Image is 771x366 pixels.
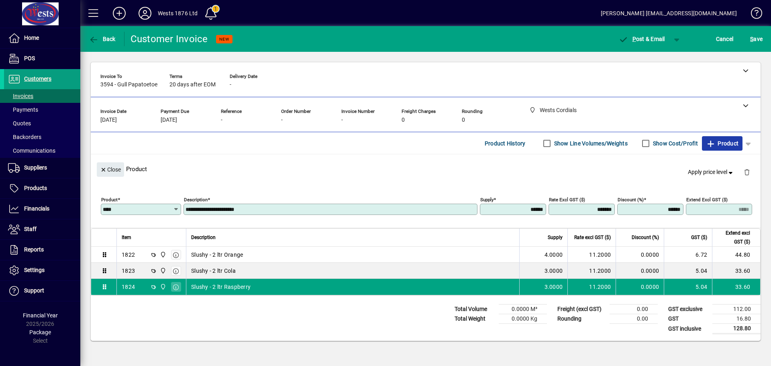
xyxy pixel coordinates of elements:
span: Settings [24,267,45,273]
td: Total Volume [451,305,499,314]
div: Customer Invoice [131,33,208,45]
span: 0 [462,117,465,123]
td: 0.0000 [616,247,664,263]
a: Financials [4,199,80,219]
button: Post & Email [614,32,669,46]
span: Wests Cordials [158,282,167,291]
mat-label: Product [101,197,118,202]
td: 128.80 [712,324,761,334]
a: Quotes [4,117,80,130]
button: Profile [132,6,158,20]
span: 3594 - Gull Papatoetoe [100,82,157,88]
a: Home [4,28,80,48]
td: 0.0000 [616,279,664,295]
span: Cancel [716,33,734,45]
a: Settings [4,260,80,280]
td: Total Weight [451,314,499,324]
span: - [281,117,283,123]
button: Back [87,32,118,46]
span: P [632,36,636,42]
td: 112.00 [712,305,761,314]
app-page-header-button: Delete [737,168,757,176]
td: 6.72 [664,247,712,263]
a: Payments [4,103,80,117]
td: 0.00 [610,314,658,324]
a: POS [4,49,80,69]
mat-label: Description [184,197,208,202]
span: 0 [402,117,405,123]
td: Rounding [553,314,610,324]
span: Slushy - 2 ltr Cola [191,267,236,275]
span: ave [750,33,763,45]
span: Apply price level [688,168,734,176]
a: Invoices [4,89,80,103]
button: Close [97,162,124,177]
span: Invoices [8,93,33,99]
td: 33.60 [712,263,760,279]
mat-label: Rate excl GST ($) [549,197,585,202]
span: - [221,117,222,123]
span: Support [24,287,44,294]
span: Supply [548,233,563,242]
span: Wests Cordials [158,250,167,259]
span: Communications [8,147,55,154]
span: 3.0000 [545,283,563,291]
span: 4.0000 [545,251,563,259]
app-page-header-button: Back [80,32,124,46]
button: Delete [737,162,757,182]
div: 1822 [122,251,135,259]
td: 0.0000 M³ [499,305,547,314]
span: Products [24,185,47,191]
div: Product [91,154,761,184]
div: Wests 1876 Ltd [158,7,198,20]
span: Customers [24,76,51,82]
td: 44.80 [712,247,760,263]
td: 0.00 [610,305,658,314]
td: Freight (excl GST) [553,305,610,314]
a: Reports [4,240,80,260]
td: 0.0000 Kg [499,314,547,324]
span: Extend excl GST ($) [717,229,750,246]
span: Description [191,233,216,242]
button: Save [748,32,765,46]
td: 5.04 [664,279,712,295]
button: Add [106,6,132,20]
a: Staff [4,219,80,239]
span: Back [89,36,116,42]
div: 11.2000 [573,283,611,291]
button: Product [702,136,742,151]
span: Home [24,35,39,41]
div: [PERSON_NAME] [EMAIL_ADDRESS][DOMAIN_NAME] [601,7,737,20]
span: Item [122,233,131,242]
td: 16.80 [712,314,761,324]
span: Reports [24,246,44,253]
button: Product History [481,136,529,151]
span: Staff [24,226,37,232]
span: Product [706,137,738,150]
td: 5.04 [664,263,712,279]
span: [DATE] [100,117,117,123]
span: Rate excl GST ($) [574,233,611,242]
span: Financial Year [23,312,58,319]
div: 11.2000 [573,251,611,259]
a: Backorders [4,130,80,144]
a: Suppliers [4,158,80,178]
label: Show Cost/Profit [651,139,698,147]
span: Close [100,163,121,176]
div: 1824 [122,283,135,291]
td: GST inclusive [664,324,712,334]
span: Product History [485,137,526,150]
span: Wests Cordials [158,266,167,275]
span: 3.0000 [545,267,563,275]
span: Payments [8,106,38,113]
td: 33.60 [712,279,760,295]
a: Knowledge Base [745,2,761,28]
label: Show Line Volumes/Weights [553,139,628,147]
mat-label: Extend excl GST ($) [686,197,728,202]
div: 11.2000 [573,267,611,275]
a: Support [4,281,80,301]
span: - [341,117,343,123]
a: Communications [4,144,80,157]
span: Quotes [8,120,31,127]
span: ost & Email [618,36,665,42]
